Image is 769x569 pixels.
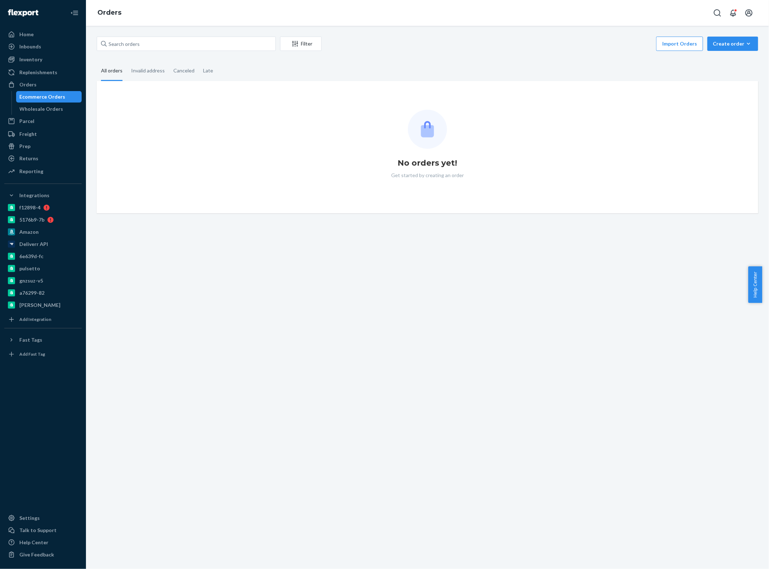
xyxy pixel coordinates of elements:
[19,551,54,558] div: Give Feedback
[16,103,82,115] a: Wholesale Orders
[19,302,61,309] div: [PERSON_NAME]
[19,289,44,297] div: a76299-82
[726,6,740,20] button: Open notifications
[398,157,457,169] h1: No orders yet!
[4,537,82,548] a: Help Center
[8,9,38,16] img: Flexport logo
[19,527,57,534] div: Talk to Support
[19,539,48,546] div: Help Center
[19,43,41,50] div: Inbounds
[4,141,82,152] a: Prep
[280,37,322,51] button: Filter
[19,228,39,236] div: Amazon
[19,81,37,88] div: Orders
[391,172,464,179] p: Get started by creating an order
[748,266,762,303] button: Help Center
[4,512,82,524] a: Settings
[710,6,725,20] button: Open Search Box
[97,37,276,51] input: Search orders
[4,263,82,274] a: pulsetto
[4,153,82,164] a: Returns
[19,241,48,248] div: Deliverr API
[19,515,40,522] div: Settings
[4,190,82,201] button: Integrations
[19,31,34,38] div: Home
[4,115,82,127] a: Parcel
[4,348,82,360] a: Add Fast Tag
[19,56,42,63] div: Inventory
[4,67,82,78] a: Replenishments
[19,143,30,150] div: Prep
[19,216,44,223] div: 5176b9-7b
[203,61,213,80] div: Late
[67,6,82,20] button: Close Navigation
[4,128,82,140] a: Freight
[4,238,82,250] a: Deliverr API
[19,265,40,272] div: pulsetto
[19,316,51,322] div: Add Integration
[19,118,34,125] div: Parcel
[4,334,82,346] button: Fast Tags
[4,214,82,226] a: 5176b9-7b
[4,299,82,311] a: [PERSON_NAME]
[707,37,758,51] button: Create order
[280,40,321,47] div: Filter
[4,226,82,238] a: Amazon
[4,79,82,90] a: Orders
[4,54,82,65] a: Inventory
[19,192,49,199] div: Integrations
[131,61,165,80] div: Invalid address
[408,110,447,149] img: Empty list
[19,168,43,175] div: Reporting
[4,549,82,560] button: Give Feedback
[4,29,82,40] a: Home
[19,351,45,357] div: Add Fast Tag
[16,91,82,103] a: Ecommerce Orders
[4,314,82,325] a: Add Integration
[19,155,38,162] div: Returns
[97,9,121,16] a: Orders
[656,37,703,51] button: Import Orders
[19,69,57,76] div: Replenishments
[20,93,66,100] div: Ecommerce Orders
[4,251,82,262] a: 6e639d-fc
[4,275,82,286] a: gnzsuz-v5
[742,6,756,20] button: Open account menu
[92,3,127,23] ol: breadcrumbs
[4,525,82,536] a: Talk to Support
[4,202,82,213] a: f12898-4
[19,336,42,343] div: Fast Tags
[713,40,753,47] div: Create order
[19,277,43,284] div: gnzsuz-v5
[19,253,43,260] div: 6e639d-fc
[4,287,82,299] a: a76299-82
[4,41,82,52] a: Inbounds
[173,61,194,80] div: Canceled
[4,166,82,177] a: Reporting
[101,61,122,81] div: All orders
[20,105,63,113] div: Wholesale Orders
[19,131,37,138] div: Freight
[19,204,40,211] div: f12898-4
